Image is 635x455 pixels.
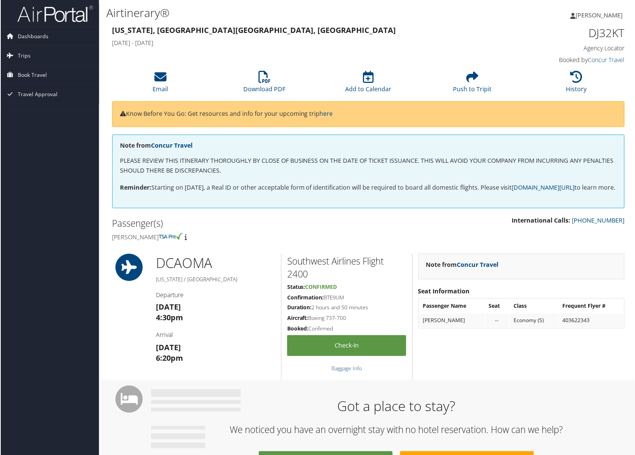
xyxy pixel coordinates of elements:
[155,302,180,313] strong: [DATE]
[287,326,308,333] strong: Booked:
[332,365,362,372] a: Baggage Info
[112,39,494,47] h4: [DATE] - [DATE]
[588,56,625,64] a: Concur Travel
[155,276,275,284] h5: [US_STATE] / [GEOGRAPHIC_DATA]
[152,75,168,93] a: Email
[120,142,192,150] strong: Note from
[426,261,499,269] strong: Note from
[120,183,617,193] p: Starting on [DATE], a Real ID or other acceptable form of identification will be required to boar...
[287,304,311,312] strong: Duration:
[287,294,324,301] strong: Confirmation:
[155,354,182,364] strong: 6:20pm
[155,331,275,340] h4: Arrival
[120,109,617,119] p: Know Before You Go: Get resources and info for your upcoming trip
[457,261,499,269] a: Concur Travel
[510,300,558,313] th: Class
[287,326,406,333] h5: Confirmed
[505,44,625,52] h4: Agency Locator
[505,56,625,64] h4: Booked by
[566,75,587,93] a: History
[17,85,57,104] span: Travel Approval
[155,291,275,299] h4: Departure
[112,217,363,230] h2: Passenger(s)
[505,25,625,41] h1: DJ32KT
[151,142,192,150] a: Concur Travel
[489,318,506,324] div: --
[305,284,337,291] span: Confirmed
[559,300,624,313] th: Frequent Flyer #
[512,184,575,192] a: [DOMAIN_NAME][URL]
[120,156,617,176] p: PLEASE REVIEW THIS ITINERARY THOROUGHLY BY CLOSE OF BUSINESS ON THE DATE OF TICKET ISSUANCE. THIS...
[418,287,470,296] strong: Seat Information
[576,11,623,19] span: [PERSON_NAME]
[485,300,509,313] th: Seat
[112,25,396,35] strong: [US_STATE], [GEOGRAPHIC_DATA] [GEOGRAPHIC_DATA], [GEOGRAPHIC_DATA]
[453,75,492,93] a: Push to Tripit
[287,315,308,322] strong: Aircraft:
[345,75,391,93] a: Add to Calendar
[106,5,456,21] h1: Airtinerary®
[572,217,625,225] a: [PHONE_NUMBER]
[287,315,406,323] h5: Boeing 737-700
[287,284,305,291] strong: Status:
[17,46,30,65] span: Trips
[158,233,183,240] img: tsa-precheck.png
[243,75,285,93] a: Download PDF
[512,217,571,225] strong: International Calls:
[287,294,406,302] h5: BTE9UM
[571,4,630,26] a: [PERSON_NAME]
[319,110,333,118] a: here
[419,300,484,313] th: Passenger Name
[287,304,406,312] h5: 2 hours and 50 minutes
[510,314,558,328] td: Economy (S)
[17,65,46,84] span: Book Travel
[559,314,624,328] td: 403622343
[155,254,275,273] h1: DCA OMA
[120,184,151,192] strong: Reminder:
[287,255,406,280] h2: Southwest Airlines Flight 2400
[287,336,406,357] a: Check-in
[155,343,180,353] strong: [DATE]
[17,5,92,23] img: airportal-logo.png
[419,314,484,328] td: [PERSON_NAME]
[155,313,182,323] strong: 4:30pm
[17,27,48,46] span: Dashboards
[112,233,363,242] h4: [PERSON_NAME]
